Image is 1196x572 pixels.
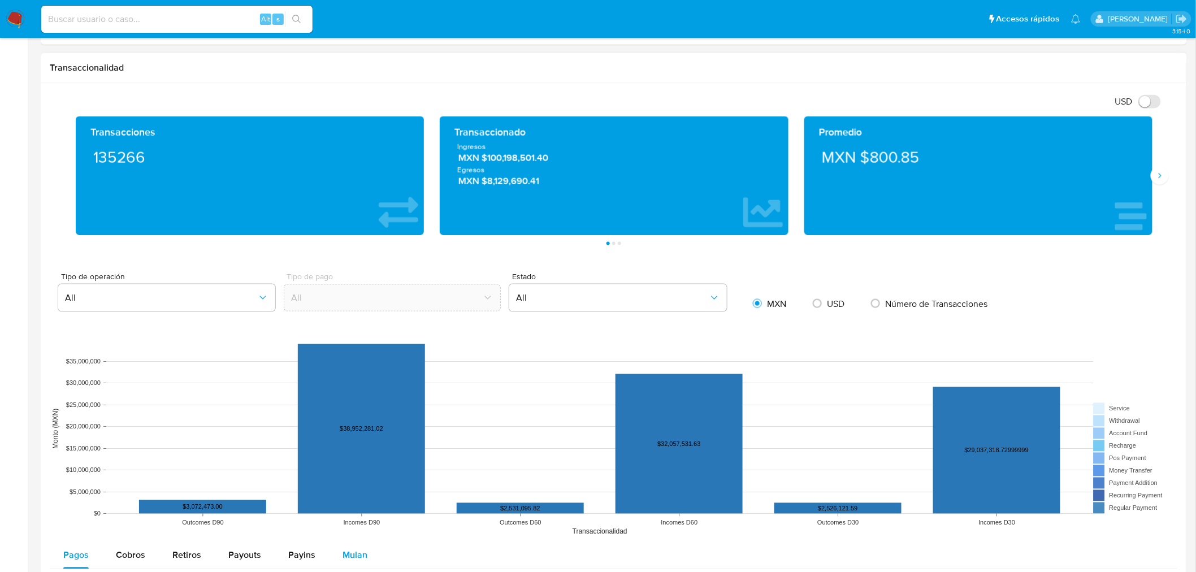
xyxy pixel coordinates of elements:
[276,14,280,24] span: s
[50,62,1178,73] h1: Transaccionalidad
[261,14,270,24] span: Alt
[1176,13,1188,25] a: Salir
[41,12,313,27] input: Buscar usuario o caso...
[1071,14,1081,24] a: Notificaciones
[1108,14,1172,24] p: marianathalie.grajeda@mercadolibre.com.mx
[285,11,308,27] button: search-icon
[1172,27,1190,36] span: 3.154.0
[996,13,1060,25] span: Accesos rápidos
